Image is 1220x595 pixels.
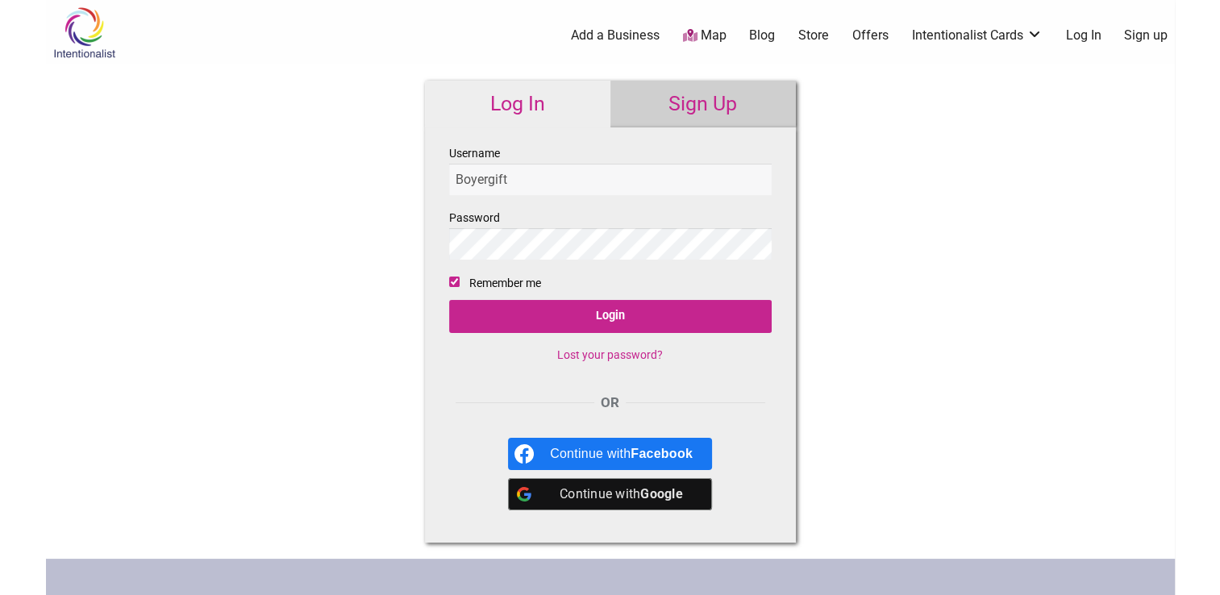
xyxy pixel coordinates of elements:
label: Remember me [469,273,541,293]
input: Password [449,228,772,260]
b: Facebook [631,447,693,460]
a: Sign Up [610,81,796,127]
img: Intentionalist [46,6,123,59]
a: Map [682,27,726,45]
a: Lost your password? [557,348,663,361]
a: Continue with <b>Facebook</b> [508,438,712,470]
a: Store [798,27,829,44]
a: Sign up [1124,27,1168,44]
input: Login [449,300,772,333]
a: Blog [749,27,775,44]
a: Add a Business [571,27,660,44]
div: Continue with [550,478,693,510]
a: Continue with <b>Google</b> [508,478,712,510]
a: Log In [1065,27,1101,44]
label: Username [449,144,772,195]
a: Log In [425,81,610,127]
div: OR [449,393,772,414]
input: Username [449,164,772,195]
b: Google [640,486,683,501]
div: Continue with [550,438,693,470]
a: Offers [852,27,889,44]
label: Password [449,208,772,260]
a: Intentionalist Cards [912,27,1043,44]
